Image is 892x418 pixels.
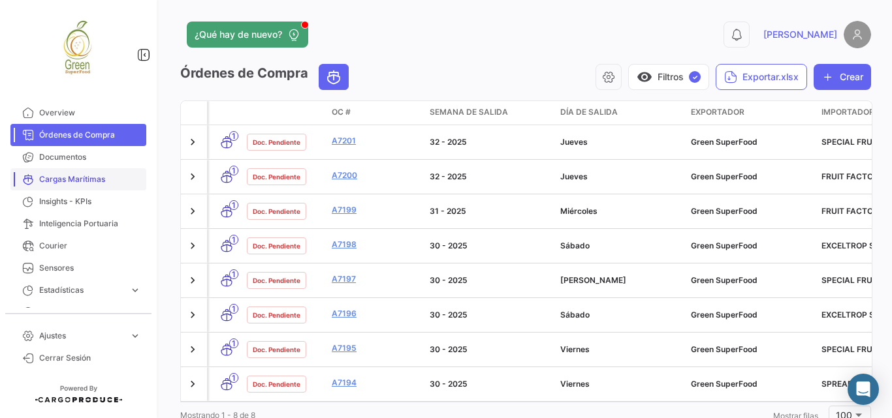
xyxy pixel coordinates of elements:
[332,342,419,354] a: A7195
[253,344,300,355] span: Doc. Pendiente
[186,378,199,391] a: Expand/Collapse Row
[186,239,199,252] a: Expand/Collapse Row
[10,168,146,190] a: Cargas Marítimas
[332,308,419,320] a: A7196
[555,101,686,125] datatable-header-cell: Día de Salida
[821,106,874,118] span: Importador
[253,241,300,251] span: Doc. Pendiente
[229,269,238,279] span: 1
[560,205,680,217] div: Miércoles
[10,102,146,124] a: Overview
[10,213,146,235] a: Inteligencia Portuaria
[10,146,146,168] a: Documentos
[186,170,199,183] a: Expand/Collapse Row
[39,284,124,296] span: Estadísticas
[186,205,199,218] a: Expand/Collapse Row
[332,377,419,389] a: A7194
[253,275,300,286] span: Doc. Pendiente
[424,101,555,125] datatable-header-cell: Semana de Salida
[229,235,238,245] span: 1
[10,235,146,257] a: Courier
[691,379,757,389] span: Green SuperFood
[229,200,238,210] span: 1
[39,129,141,141] span: Órdenes de Compra
[689,71,701,83] span: ✓
[229,373,238,383] span: 1
[187,22,308,48] button: ¿Qué hay de nuevo?
[332,135,419,147] a: A7201
[253,310,300,320] span: Doc. Pendiente
[560,275,680,286] div: [PERSON_NAME]
[560,378,680,390] div: Viernes
[763,28,837,41] span: [PERSON_NAME]
[39,218,141,230] span: Inteligencia Portuaria
[332,273,419,285] a: A7197
[242,101,327,125] datatable-header-cell: Estado Doc.
[691,241,757,250] span: Green SuperFood
[430,309,550,321] div: 30 - 2025
[332,239,419,250] a: A7198
[186,274,199,287] a: Expand/Collapse Row
[39,107,141,119] span: Overview
[10,257,146,279] a: Sensores
[821,206,878,216] span: FRUIT FACTOR
[430,275,550,286] div: 30 - 2025
[691,344,757,354] span: Green SuperFood
[39,173,141,185] span: Cargas Marítimas
[186,308,199,321] a: Expand/Collapse Row
[821,172,878,181] span: FRUIT FACTOR
[821,137,880,147] span: SPECIAL FRUIT
[39,262,141,274] span: Sensores
[46,16,111,81] img: 82d34080-0056-4c5d-9242-5a2d203e083a.jpeg
[844,21,871,48] img: placeholder-user.png
[560,171,680,183] div: Jueves
[229,338,238,348] span: 1
[821,344,880,354] span: SPECIAL FRUIT
[814,64,871,90] button: Crear
[430,344,550,355] div: 30 - 2025
[229,304,238,314] span: 1
[821,241,881,250] span: EXCELTROP S.L
[691,275,757,285] span: Green SuperFood
[430,171,550,183] div: 32 - 2025
[129,306,141,318] span: expand_more
[253,172,300,182] span: Doc. Pendiente
[430,240,550,252] div: 30 - 2025
[39,306,124,318] span: Herramientas Financieras
[686,101,816,125] datatable-header-cell: Exportador
[560,106,618,118] span: Día de Salida
[332,204,419,216] a: A7199
[319,65,348,89] button: Ocean
[848,374,879,405] div: Abrir Intercom Messenger
[180,64,353,90] h3: Órdenes de Compra
[637,69,652,85] span: visibility
[691,106,744,118] span: Exportador
[560,309,680,321] div: Sábado
[691,137,757,147] span: Green SuperFood
[253,206,300,216] span: Doc. Pendiente
[691,206,757,216] span: Green SuperFood
[129,330,141,342] span: expand_more
[39,330,124,342] span: Ajustes
[430,378,550,390] div: 30 - 2025
[430,106,508,118] span: Semana de Salida
[39,196,141,207] span: Insights - KPIs
[186,136,199,149] a: Expand/Collapse Row
[628,64,709,90] button: visibilityFiltros✓
[129,284,141,296] span: expand_more
[186,343,199,356] a: Expand/Collapse Row
[821,275,880,285] span: SPECIAL FRUIT
[691,310,757,320] span: Green SuperFood
[430,205,550,217] div: 31 - 2025
[229,166,238,175] span: 1
[821,379,866,389] span: SPREAFICO
[560,136,680,148] div: Jueves
[209,101,242,125] datatable-header-cell: Modo de Transporte
[691,172,757,181] span: Green SuperFood
[560,344,680,355] div: Viernes
[253,379,300,389] span: Doc. Pendiente
[10,190,146,213] a: Insights - KPIs
[229,131,238,141] span: 1
[39,240,141,252] span: Courier
[716,64,807,90] button: Exportar.xlsx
